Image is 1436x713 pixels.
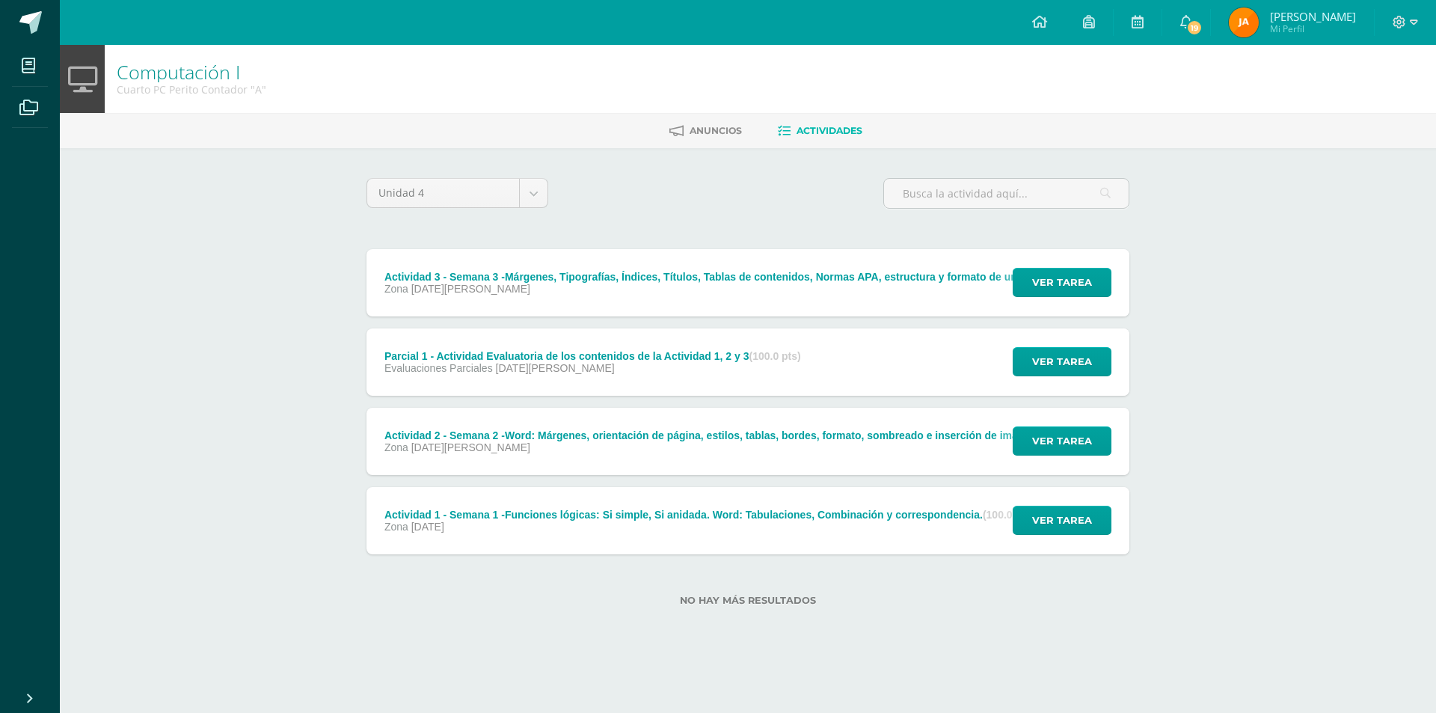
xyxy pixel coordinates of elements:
div: Actividad 2 - Semana 2 -Word: Márgenes, orientación de página, estilos, tablas, bordes, formato, ... [384,429,1100,441]
span: [DATE][PERSON_NAME] [411,283,530,295]
strong: (100.0 pts) [749,350,800,362]
a: Unidad 4 [367,179,547,207]
input: Busca la actividad aquí... [884,179,1129,208]
span: Ver tarea [1032,427,1092,455]
span: Ver tarea [1032,269,1092,296]
span: [DATE] [411,521,444,533]
span: 19 [1186,19,1203,36]
div: Actividad 3 - Semana 3 -Márgenes, Tipografías, Índices, Títulos, Tablas de contenidos, Normas APA... [384,271,1218,283]
a: Anuncios [669,119,742,143]
button: Ver tarea [1013,426,1111,456]
span: Evaluaciones Parciales [384,362,493,374]
span: Anuncios [690,125,742,136]
a: Actividades [778,119,862,143]
button: Ver tarea [1013,506,1111,535]
span: Actividades [797,125,862,136]
div: Cuarto PC Perito Contador 'A' [117,82,266,97]
span: [DATE][PERSON_NAME] [496,362,615,374]
img: beede4ce1cf86d592f35a2e09c2c1014.png [1229,7,1259,37]
span: Zona [384,521,408,533]
span: Zona [384,283,408,295]
strong: (100.0 pts) [983,509,1034,521]
button: Ver tarea [1013,347,1111,376]
span: Zona [384,441,408,453]
a: Computación I [117,59,240,85]
div: Actividad 1 - Semana 1 -Funciones lógicas: Si simple, Si anidada. Word: Tabulaciones, Combinación... [384,509,1034,521]
div: Parcial 1 - Actividad Evaluatoria de los contenidos de la Actividad 1, 2 y 3 [384,350,801,362]
button: Ver tarea [1013,268,1111,297]
h1: Computación I [117,61,266,82]
span: [PERSON_NAME] [1270,9,1356,24]
span: Mi Perfil [1270,22,1356,35]
span: Ver tarea [1032,348,1092,376]
span: Unidad 4 [378,179,508,207]
span: [DATE][PERSON_NAME] [411,441,530,453]
span: Ver tarea [1032,507,1092,534]
label: No hay más resultados [366,595,1129,606]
